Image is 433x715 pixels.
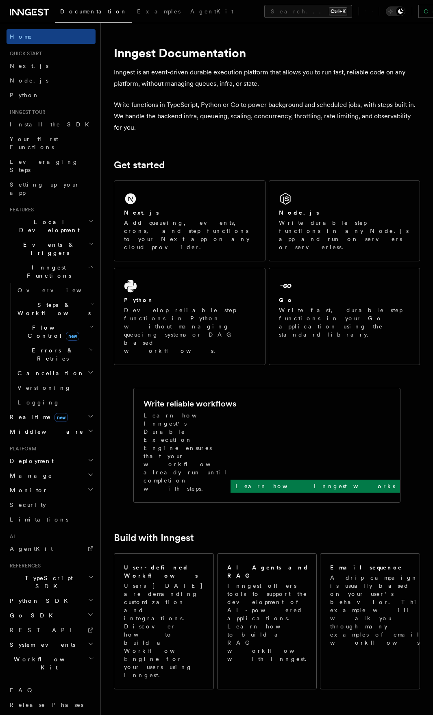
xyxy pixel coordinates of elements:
a: Python [7,88,96,102]
span: Monitor [7,486,48,494]
a: Security [7,498,96,512]
button: Flow Controlnew [14,320,96,343]
a: Release Phases [7,698,96,712]
a: REST API [7,623,96,637]
a: Versioning [14,380,96,395]
a: PythonDevelop reliable step functions in Python without managing queueing systems or DAG based wo... [114,268,265,365]
p: Write functions in TypeScript, Python or Go to power background and scheduled jobs, with steps bu... [114,99,420,133]
button: Events & Triggers [7,237,96,260]
a: Build with Inngest [114,532,194,543]
span: Inngest tour [7,109,46,115]
span: Documentation [60,8,127,15]
h2: User-defined Workflows [124,563,204,580]
p: Write durable step functions in any Node.js app and run on servers or serverless. [279,219,410,251]
span: Python [10,92,39,98]
span: Deployment [7,457,54,465]
button: Python SDK [7,593,96,608]
span: AgentKit [10,545,53,552]
h2: Go [279,296,294,304]
span: Next.js [10,63,48,69]
span: Features [7,206,34,213]
button: Manage [7,468,96,483]
button: System events [7,637,96,652]
span: Steps & Workflows [14,301,91,317]
a: Node.jsWrite durable step functions in any Node.js app and run on servers or serverless. [269,180,420,261]
button: Deployment [7,454,96,468]
p: Add queueing, events, crons, and step functions to your Next app on any cloud provider. [124,219,255,251]
span: Platform [7,446,37,452]
span: Versioning [17,385,71,391]
a: Next.js [7,59,96,73]
a: Overview [14,283,96,298]
span: AI [7,533,15,540]
span: TypeScript SDK [7,574,88,590]
a: Next.jsAdd queueing, events, crons, and step functions to your Next app on any cloud provider. [114,180,265,261]
span: Local Development [7,218,89,234]
span: AgentKit [190,8,233,15]
button: Cancellation [14,366,96,380]
span: Flow Control [14,324,89,340]
button: Inngest Functions [7,260,96,283]
span: Logging [17,399,60,406]
span: Go SDK [7,611,58,619]
button: Workflow Kit [7,652,96,675]
p: Learn how Inngest's Durable Execution Engine ensures that your workflow already run until complet... [144,411,231,493]
p: Develop reliable step functions in Python without managing queueing systems or DAG based workflows. [124,306,255,355]
h2: Node.js [279,209,319,217]
button: Go SDK [7,608,96,623]
a: Email sequenceA drip campaign is usually based on your user's behavior. This example will walk yo... [320,553,420,689]
h2: Email sequence [330,563,403,572]
span: Inngest Functions [7,263,88,280]
a: Setting up your app [7,177,96,200]
span: Home [10,33,33,41]
span: Leveraging Steps [10,159,78,173]
span: Middleware [7,428,84,436]
a: GoWrite fast, durable step functions in your Go application using the standard library. [269,268,420,365]
a: Node.js [7,73,96,88]
span: Events & Triggers [7,241,89,257]
kbd: Ctrl+K [329,7,347,15]
button: Realtimenew [7,410,96,424]
span: Python SDK [7,597,73,605]
span: Your first Functions [10,136,58,150]
span: REST API [10,627,79,633]
span: Overview [17,287,101,293]
a: Logging [14,395,96,410]
button: Toggle dark mode [386,7,405,16]
a: AgentKit [185,2,238,22]
span: Manage [7,472,52,480]
a: Limitations [7,512,96,527]
span: new [54,413,68,422]
a: AI Agents and RAGInngest offers tools to support the development of AI-powered applications. Lear... [217,553,317,689]
a: User-defined WorkflowsUsers [DATE] are demanding customization and integrations. Discover how to ... [114,553,214,689]
span: Node.js [10,77,48,84]
div: Inngest Functions [7,283,96,410]
a: Your first Functions [7,132,96,154]
span: References [7,563,41,569]
button: Local Development [7,215,96,237]
h2: Next.js [124,209,159,217]
a: Leveraging Steps [7,154,96,177]
a: Get started [114,159,165,171]
span: Errors & Retries [14,346,88,363]
button: Steps & Workflows [14,298,96,320]
button: TypeScript SDK [7,571,96,593]
h2: Write reliable workflows [144,398,236,409]
a: Documentation [55,2,132,23]
span: Limitations [10,516,68,523]
p: A drip campaign is usually based on your user's behavior. This example will walk you through many... [330,574,426,647]
span: System events [7,641,75,649]
p: Inngest offers tools to support the development of AI-powered applications. Learn how to build a ... [227,582,314,663]
span: Realtime [7,413,68,421]
a: FAQ [7,683,96,698]
p: Users [DATE] are demanding customization and integrations. Discover how to build a Workflow Engin... [124,582,204,679]
span: FAQ [10,687,36,693]
span: Examples [137,8,181,15]
a: AgentKit [7,541,96,556]
h1: Inngest Documentation [114,46,420,60]
span: Cancellation [14,369,85,377]
span: new [66,332,79,341]
span: Quick start [7,50,42,57]
a: Install the SDK [7,117,96,132]
p: Learn how Inngest works [235,482,395,490]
